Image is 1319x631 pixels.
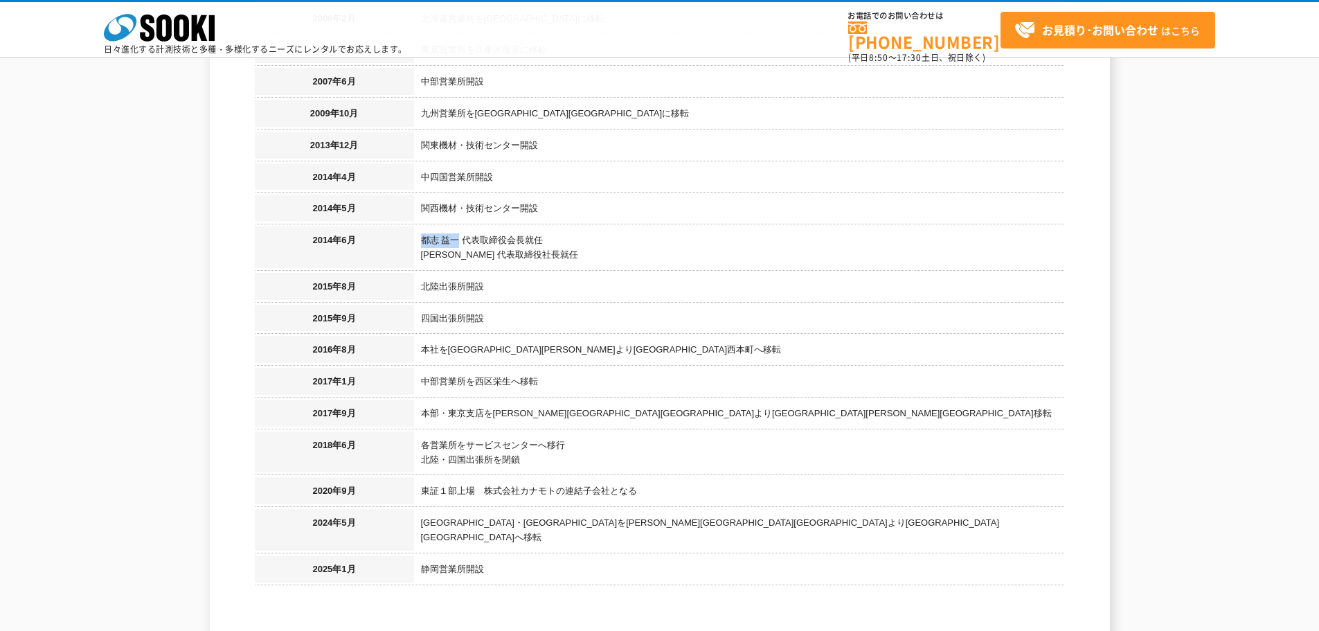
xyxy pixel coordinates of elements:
td: 東証１部上場 株式会社カナモトの連結子会社となる [414,477,1065,509]
td: 関東機材・技術センター開設 [414,132,1065,163]
span: 17:30 [897,51,922,64]
th: 2007年6月 [255,68,414,100]
span: 8:50 [869,51,888,64]
td: 中部営業所開設 [414,68,1065,100]
th: 2015年8月 [255,273,414,305]
td: 中部営業所を西区栄生へ移転 [414,368,1065,400]
td: 都志 益一 代表取締役会長就任 [PERSON_NAME] 代表取締役社長就任 [414,226,1065,273]
th: 2013年12月 [255,132,414,163]
td: 各営業所をサービスセンターへ移行 北陸・四国出張所を閉鎖 [414,432,1065,478]
td: 関西機材・技術センター開設 [414,195,1065,226]
span: (平日 ～ 土日、祝日除く) [848,51,985,64]
td: 北陸出張所開設 [414,273,1065,305]
th: 2014年6月 [255,226,414,273]
th: 2017年9月 [255,400,414,432]
td: 九州営業所を[GEOGRAPHIC_DATA][GEOGRAPHIC_DATA]に移転 [414,100,1065,132]
a: [PHONE_NUMBER] [848,21,1001,50]
p: 日々進化する計測技術と多種・多様化するニーズにレンタルでお応えします。 [104,45,407,53]
td: 本部・東京支店を[PERSON_NAME][GEOGRAPHIC_DATA][GEOGRAPHIC_DATA]より[GEOGRAPHIC_DATA][PERSON_NAME][GEOGRAPHI... [414,400,1065,432]
th: 2020年9月 [255,477,414,509]
th: 2014年4月 [255,163,414,195]
th: 2016年8月 [255,336,414,368]
span: お電話でのお問い合わせは [848,12,1001,20]
td: 本社を[GEOGRAPHIC_DATA][PERSON_NAME]より[GEOGRAPHIC_DATA]西本町へ移転 [414,336,1065,368]
th: 2015年9月 [255,305,414,337]
span: はこちら [1014,20,1200,41]
th: 2014年5月 [255,195,414,226]
th: 2025年1月 [255,556,414,587]
th: 2018年6月 [255,432,414,478]
strong: お見積り･お問い合わせ [1042,21,1158,38]
a: お見積り･お問い合わせはこちら [1001,12,1215,48]
td: 中四国営業所開設 [414,163,1065,195]
th: 2009年10月 [255,100,414,132]
td: 四国出張所開設 [414,305,1065,337]
th: 2017年1月 [255,368,414,400]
